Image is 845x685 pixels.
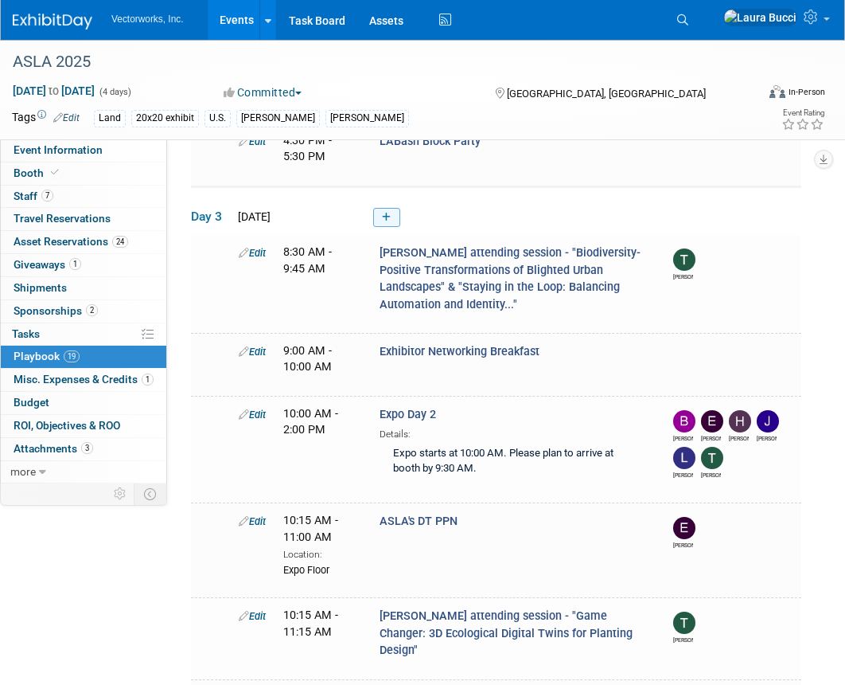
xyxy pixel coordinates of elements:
[673,433,693,443] div: Bryan Goff
[1,438,166,460] a: Attachments3
[788,86,825,98] div: In-Person
[14,442,93,455] span: Attachments
[701,410,723,433] img: Eric Gilbey
[380,246,641,311] span: [PERSON_NAME] attending session - "Biodiversity-Positive Transformations of Blighted Urban Landsc...
[14,396,49,409] span: Budget
[111,14,184,25] span: Vectorworks, Inc.
[14,190,53,202] span: Staff
[41,190,53,202] span: 7
[380,441,645,483] div: Expo starts at 10:00 AM. Please plan to arrive at booth by 9:30 AM.
[69,258,81,270] span: 1
[673,539,693,550] div: Eric Gilbey
[12,84,95,98] span: [DATE] [DATE]
[1,415,166,437] a: ROI, Objectives & ROO
[1,300,166,323] a: Sponsorships2
[51,168,59,177] i: Booth reservation complete
[142,374,154,386] span: 1
[98,87,131,97] span: (4 days)
[64,350,80,362] span: 19
[283,514,338,543] span: 10:15 AM - 11:00 AM
[14,419,120,432] span: ROI, Objectives & ROO
[380,609,633,657] span: [PERSON_NAME] attending session - "Game Changer: 3D Ecological Digital Twins for Planting Design"
[14,258,81,271] span: Giveaways
[283,407,338,436] span: 10:00 AM - 2:00 PM
[12,327,40,340] span: Tasks
[204,110,231,127] div: U.S.
[701,469,721,479] div: Tony Kostreski
[239,515,266,527] a: Edit
[673,249,695,271] img: Tony Kostreski
[673,612,695,634] img: Tony Kostreski
[239,610,266,622] a: Edit
[1,186,166,208] a: Staff7
[380,345,539,358] span: Exhibitor Networking Breakfast
[507,88,706,100] span: [GEOGRAPHIC_DATA], [GEOGRAPHIC_DATA]
[1,369,166,391] a: Misc. Expenses & Credits1
[14,143,103,156] span: Event Information
[233,210,271,223] span: [DATE]
[380,135,481,148] span: LABash Block Party
[239,346,266,358] a: Edit
[239,409,266,421] a: Edit
[673,517,695,539] img: Eric Gilbey
[283,245,332,275] span: 8:30 AM - 9:45 AM
[729,433,749,443] div: Henry Amogu
[218,84,308,100] button: Committed
[14,212,111,225] span: Travel Reservations
[239,135,266,147] a: Edit
[769,85,785,98] img: Format-Inperson.png
[380,408,436,421] span: Expo Day 2
[1,277,166,299] a: Shipments
[757,433,777,443] div: Jennifer Niziolek
[1,323,166,346] a: Tasks
[236,110,320,127] div: [PERSON_NAME]
[14,235,128,248] span: Asset Reservations
[86,304,98,316] span: 2
[239,247,266,259] a: Edit
[673,271,693,281] div: Tony Kostreski
[14,350,80,362] span: Playbook
[1,208,166,230] a: Travel Reservations
[699,83,825,107] div: Event Format
[1,162,166,185] a: Booth
[53,112,80,123] a: Edit
[673,447,695,469] img: Lee Draminski
[283,546,356,562] div: Location:
[673,469,693,479] div: Lee Draminski
[7,48,745,76] div: ASLA 2025
[10,465,36,478] span: more
[673,634,693,644] div: Tony Kostreski
[701,447,723,469] img: Tony Kostreski
[14,166,62,179] span: Booth
[13,14,92,29] img: ExhibitDay
[1,461,166,483] a: more
[380,423,645,441] div: Details:
[46,84,61,97] span: to
[12,109,80,127] td: Tags
[781,109,824,117] div: Event Rating
[14,373,154,386] span: Misc. Expenses & Credits
[81,442,93,454] span: 3
[1,254,166,276] a: Giveaways1
[1,139,166,162] a: Event Information
[112,236,128,248] span: 24
[191,208,231,225] span: Day 3
[723,9,797,26] img: Laura Bucci
[757,410,779,433] img: Jennifer Niziolek
[14,304,98,317] span: Sponsorships
[325,110,409,127] div: [PERSON_NAME]
[380,515,458,528] span: ASLA's DT PPN
[283,609,338,638] span: 10:15 AM - 11:15 AM
[283,562,356,577] div: Expo Floor
[134,483,167,504] td: Toggle Event Tabs
[14,281,67,294] span: Shipments
[283,344,332,374] span: 9:00 AM - 10:00 AM
[729,410,751,433] img: Henry Amogu
[94,110,126,127] div: Land
[107,483,134,504] td: Personalize Event Tab Strip
[673,410,695,433] img: Bryan Goff
[1,392,166,414] a: Budget
[1,231,166,253] a: Asset Reservations24
[701,433,721,443] div: Eric Gilbey
[131,110,199,127] div: 20x20 exhibit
